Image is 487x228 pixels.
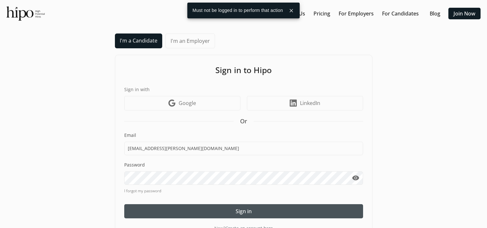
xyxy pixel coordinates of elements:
a: For Employers [339,10,374,17]
span: visibility [352,174,360,182]
button: For Candidates [379,8,421,19]
a: LinkedIn [247,96,363,110]
label: Email [124,132,363,138]
img: official-logo [6,6,45,21]
label: Password [124,162,363,168]
button: close [286,5,297,16]
span: Google [179,99,196,107]
h1: Sign in to Hipo [124,64,363,76]
button: Pricing [311,8,333,19]
a: For Candidates [382,10,419,17]
button: Join Now [448,8,481,19]
a: Blog [430,10,440,17]
label: Sign in with [124,86,363,93]
button: Sign in [124,204,363,218]
span: Sign in [236,207,252,215]
a: I'm an Employer [165,33,215,48]
button: Blog [425,8,445,19]
a: I'm a Candidate [115,33,162,48]
button: visibility [349,171,363,185]
a: I forgot my password [124,188,363,194]
button: For Employers [336,8,376,19]
span: Or [240,117,247,126]
a: Join Now [454,10,475,17]
a: Google [124,96,240,110]
a: Pricing [314,10,330,17]
span: LinkedIn [300,99,320,107]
